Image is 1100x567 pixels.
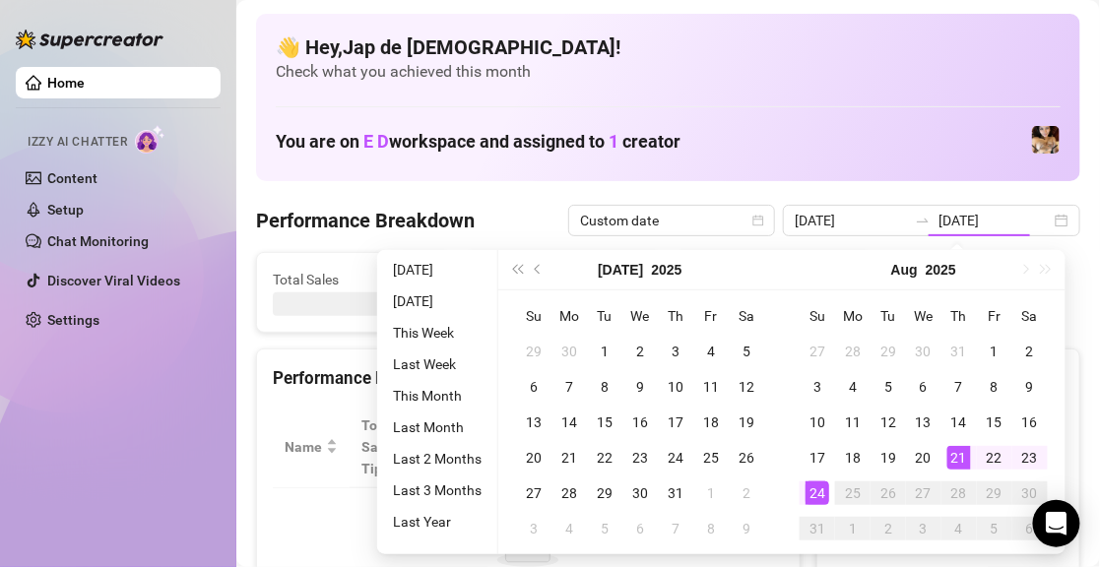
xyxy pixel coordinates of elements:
[273,269,433,290] span: Total Sales
[1032,126,1060,154] img: vixie
[276,131,680,153] h1: You are on workspace and assigned to creator
[135,125,165,154] img: AI Chatter
[273,407,350,488] th: Name
[795,210,907,231] input: Start date
[273,365,784,392] div: Performance by OnlyFans Creator
[581,425,633,469] span: Sales / Hour
[915,213,931,228] span: swap-right
[16,30,163,49] img: logo-BBDzfeDw.svg
[350,407,456,488] th: Total Sales & Tips
[28,133,127,152] span: Izzy AI Chatter
[47,312,99,328] a: Settings
[915,213,931,228] span: to
[47,273,180,288] a: Discover Viral Videos
[256,207,475,234] h4: Performance Breakdown
[609,131,618,152] span: 1
[833,365,1064,392] div: Sales by OnlyFans Creator
[285,436,322,458] span: Name
[483,269,643,290] span: Active Chats
[47,170,97,186] a: Content
[1033,500,1080,547] div: Open Intercom Messenger
[580,206,763,235] span: Custom date
[361,414,428,479] span: Total Sales & Tips
[47,75,85,91] a: Home
[752,215,764,226] span: calendar
[47,202,84,218] a: Setup
[660,407,783,488] th: Chat Conversion
[47,233,149,249] a: Chat Monitoring
[363,131,389,152] span: E D
[276,33,1061,61] h4: 👋 Hey, Jap de [DEMOGRAPHIC_DATA] !
[468,425,542,469] div: Est. Hours Worked
[693,269,854,290] span: Messages Sent
[276,61,1061,83] span: Check what you achieved this month
[938,210,1051,231] input: End date
[672,425,755,469] span: Chat Conversion
[569,407,661,488] th: Sales / Hour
